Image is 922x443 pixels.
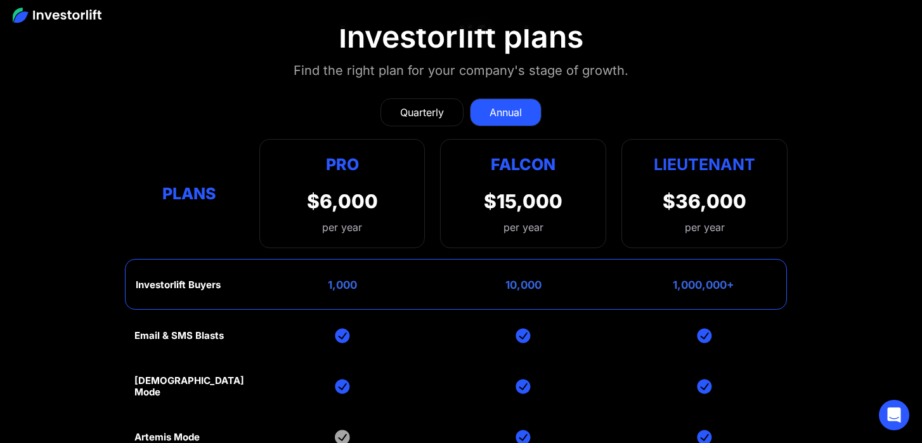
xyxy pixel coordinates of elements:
div: per year [685,220,725,235]
div: $15,000 [484,190,562,213]
div: Pro [307,152,378,177]
div: Open Intercom Messenger [879,400,909,430]
div: Annual [490,105,522,120]
div: 10,000 [505,279,542,291]
div: $6,000 [307,190,378,213]
div: Investorlift plans [339,18,583,55]
div: Quarterly [400,105,444,120]
div: Falcon [491,152,555,177]
div: per year [503,220,543,235]
div: [DEMOGRAPHIC_DATA] Mode [134,375,244,398]
strong: Lieutenant [654,155,755,174]
div: Plans [134,181,244,206]
div: 1,000 [328,279,357,291]
div: per year [307,220,378,235]
div: Email & SMS Blasts [134,330,224,341]
div: $36,000 [663,190,746,213]
div: Artemis Mode [134,432,200,443]
div: Find the right plan for your company's stage of growth. [294,60,628,81]
div: Investorlift Buyers [136,279,221,291]
div: 1,000,000+ [673,279,734,291]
